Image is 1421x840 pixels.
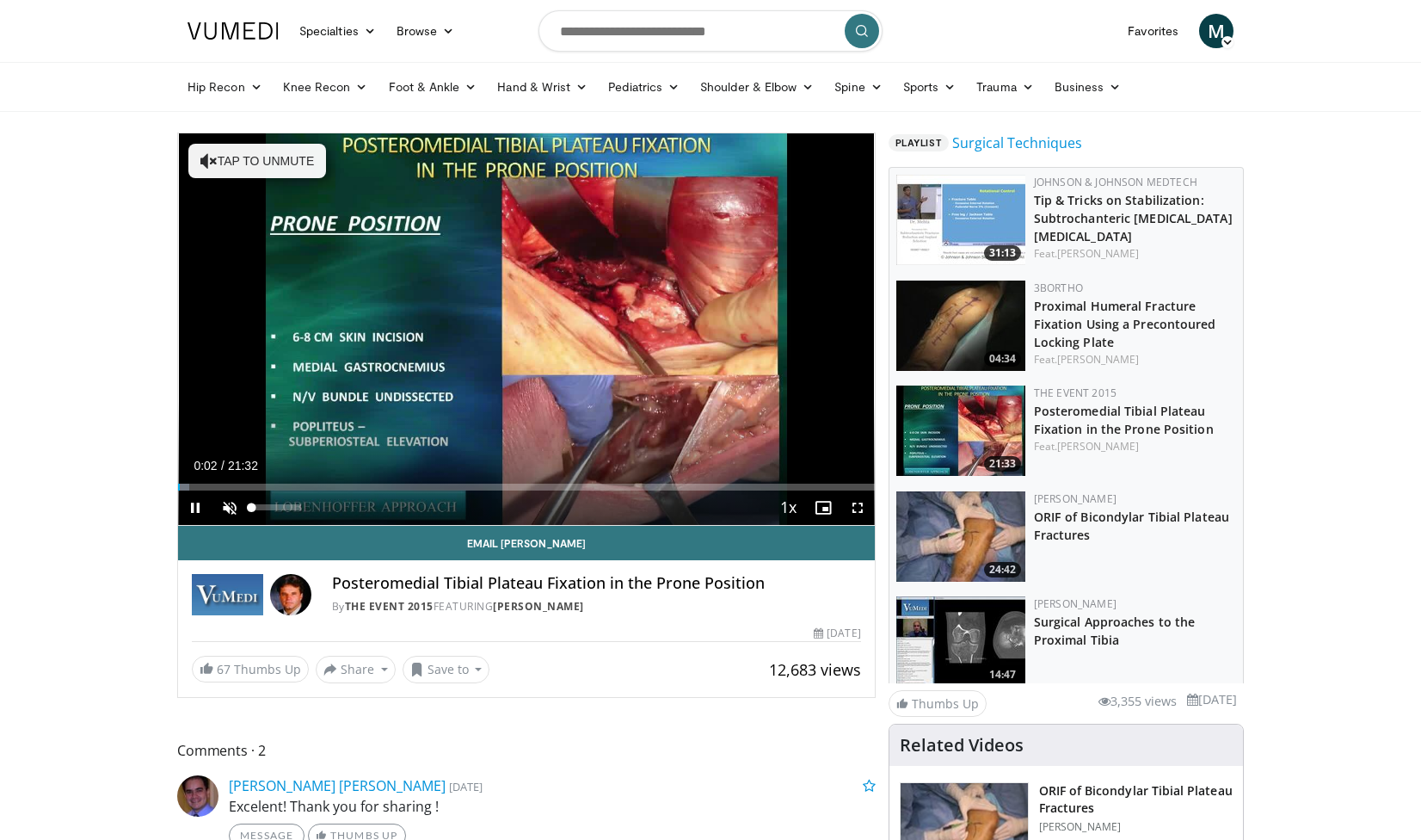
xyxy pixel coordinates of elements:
a: Favorites [1117,14,1189,48]
span: 04:34 [984,351,1021,367]
li: [DATE] [1187,690,1237,709]
a: Browse [386,14,465,48]
button: Fullscreen [840,491,875,525]
button: Enable picture-in-picture mode [806,491,840,525]
div: Feat. [1034,246,1236,262]
img: 1cc192e2-d4a4-4aba-8f70-e7c69b2ae96d.150x105_q85_crop-smart_upscale.jpg [896,386,1025,476]
div: Volume Level [251,504,300,510]
small: [DATE] [449,779,483,794]
h4: Posteromedial Tibial Plateau Fixation in the Prone Position [332,574,861,593]
a: 3bortho [1034,281,1083,295]
a: Hip Recon [177,70,273,104]
button: Pause [178,491,212,525]
span: Comments 2 [177,739,876,762]
img: VuMedi Logo [188,22,279,40]
a: [PERSON_NAME] [1034,596,1116,611]
span: 14:47 [984,667,1021,682]
a: Posteromedial Tibial Plateau Fixation in the Prone Position [1034,403,1214,437]
a: Johnson & Johnson MedTech [1034,175,1197,189]
a: 31:13 [896,175,1025,265]
a: Hand & Wrist [487,70,598,104]
div: By FEATURING [332,599,861,615]
a: Business [1044,70,1132,104]
span: Playlist [889,134,949,151]
img: Avatar [177,775,218,817]
a: [PERSON_NAME] [1057,246,1139,261]
h3: ORIF of Bicondylar Tibial Plateau Fractures [1039,782,1233,817]
button: Tap to unmute [188,144,326,178]
h4: Related Videos [900,735,1024,756]
a: The Event 2015 [1034,386,1116,400]
input: Search topics, interventions [538,10,883,52]
img: Levy_Tib_Plat_100000366_3.jpg.150x105_q85_crop-smart_upscale.jpg [896,491,1025,582]
p: [PERSON_NAME] [1039,820,1233,834]
a: 04:34 [896,281,1025,371]
a: Proximal Humeral Fracture Fixation Using a Precontoured Locking Plate [1034,298,1216,350]
a: [PERSON_NAME] [493,599,584,614]
a: 67 Thumbs Up [192,656,309,682]
p: Excelent! Thank you for sharing ! [229,796,876,817]
a: Trauma [966,70,1044,104]
div: Feat. [1034,352,1236,367]
a: The Event 2015 [345,599,434,614]
a: [PERSON_NAME] [1057,439,1139,454]
a: [PERSON_NAME] [1034,491,1116,506]
a: Shoulder & Elbow [690,70,824,104]
span: 0:02 [194,459,217,472]
button: Save to [403,656,490,683]
img: The Event 2015 [192,574,263,615]
div: [DATE] [814,626,860,641]
a: Surgical Approaches to the Proximal Tibia [1034,614,1196,648]
li: 3,355 views [1098,692,1177,711]
span: 12,683 views [769,659,861,680]
img: Avatar [270,574,311,615]
a: Specialties [289,14,386,48]
a: Surgical Techniques [952,133,1082,153]
span: 21:33 [984,456,1021,472]
a: [PERSON_NAME] [1057,352,1139,367]
a: 21:33 [896,386,1025,476]
span: 21:32 [228,459,258,472]
img: DA_UIUPltOAJ8wcH4xMDoxOjB1O8AjAz.150x105_q85_crop-smart_upscale.jpg [896,596,1025,687]
a: 14:47 [896,596,1025,687]
img: 38727_0000_3.png.150x105_q85_crop-smart_upscale.jpg [896,281,1025,371]
a: Pediatrics [598,70,690,104]
span: / [221,459,225,472]
span: 31:13 [984,245,1021,261]
a: M [1199,14,1233,48]
a: Foot & Ankle [378,70,488,104]
a: Sports [893,70,967,104]
span: 67 [217,661,231,677]
a: Thumbs Up [889,690,987,717]
button: Unmute [212,491,247,525]
a: ORIF of Bicondylar Tibial Plateau Fractures [1034,509,1229,543]
a: Knee Recon [273,70,378,104]
div: Progress Bar [178,484,875,491]
button: Share [316,656,396,683]
div: Feat. [1034,439,1236,454]
a: Tip & Tricks on Stabilization: Subtrochanteric [MEDICAL_DATA] [MEDICAL_DATA] [1034,192,1233,244]
img: f9577f32-bfe9-40fd-9dd0-c9899414f152.150x105_q85_crop-smart_upscale.jpg [896,175,1025,265]
a: Email [PERSON_NAME] [178,526,875,560]
a: [PERSON_NAME] [PERSON_NAME] [229,776,446,795]
a: 24:42 [896,491,1025,582]
a: Spine [824,70,892,104]
span: 24:42 [984,562,1021,577]
button: Playback Rate [772,491,806,525]
video-js: Video Player [178,133,875,526]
